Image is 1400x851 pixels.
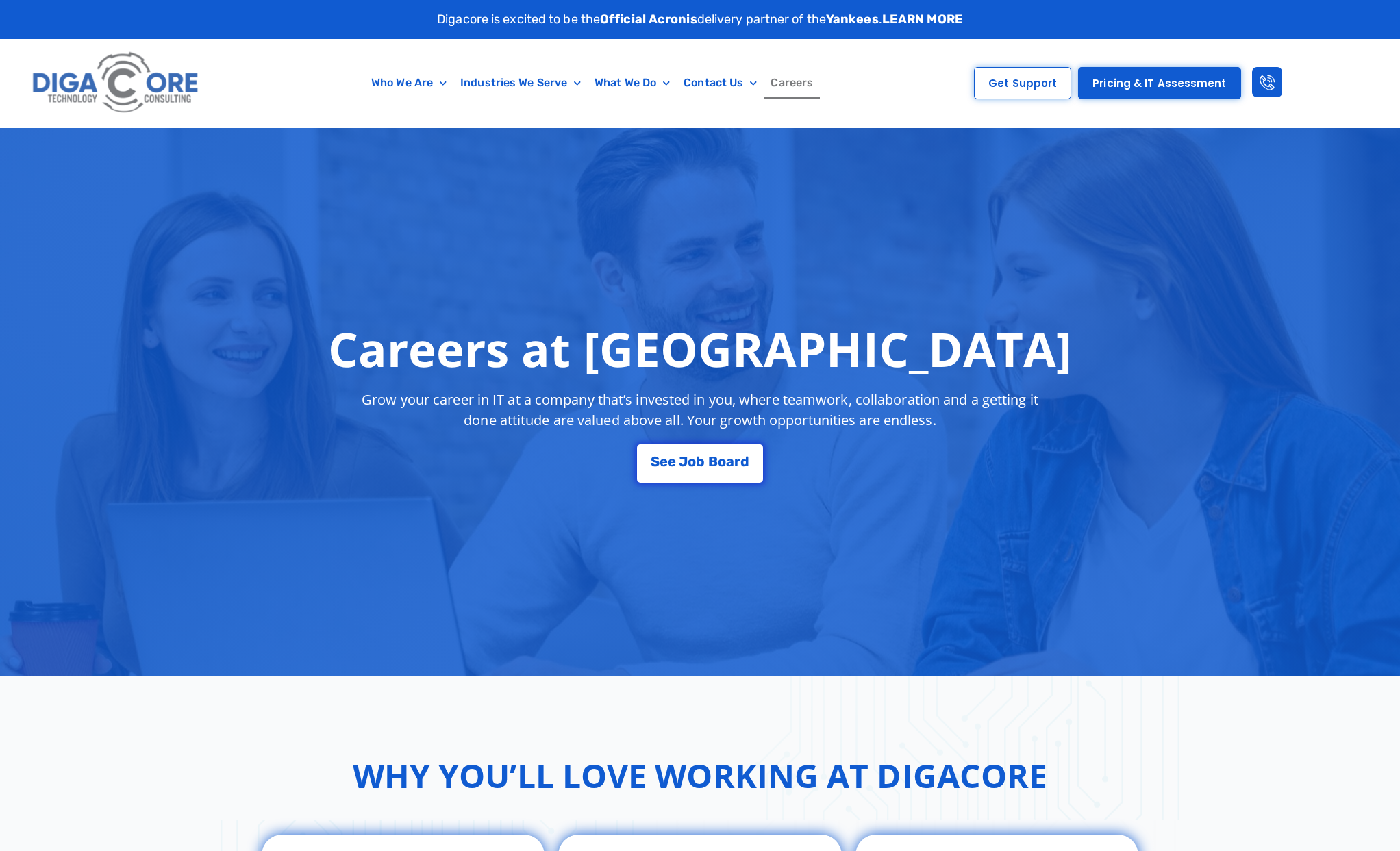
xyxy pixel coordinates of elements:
a: See Job Board [637,444,763,483]
span: b [696,455,705,468]
span: r [734,455,740,468]
span: o [688,455,696,468]
p: Digacore is excited to be the delivery partner of the . [437,10,963,29]
span: e [660,455,668,468]
span: d [740,455,749,468]
span: Get Support [988,78,1057,88]
a: Industries We Serve [453,67,588,99]
a: Careers [764,67,820,99]
a: Pricing & IT Assessment [1078,67,1240,99]
a: What We Do [588,67,677,99]
span: B [708,455,718,468]
strong: Official Acronis [600,12,697,27]
a: Get Support [974,67,1071,99]
h2: Why You’ll Love Working at Digacore [353,751,1048,800]
span: e [668,455,676,468]
span: J [679,455,688,468]
a: LEARN MORE [882,12,963,27]
img: Digacore logo 1 [28,46,205,120]
nav: Menu [274,67,911,99]
span: o [718,455,726,468]
p: Grow your career in IT at a company that’s invested in you, where teamwork, collaboration and a g... [349,390,1051,431]
strong: Yankees [826,12,879,27]
a: Who We Are [364,67,453,99]
h1: Careers at [GEOGRAPHIC_DATA] [328,321,1073,376]
span: a [726,455,734,468]
span: S [651,455,660,468]
span: Pricing & IT Assessment [1092,78,1226,88]
a: Contact Us [677,67,764,99]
